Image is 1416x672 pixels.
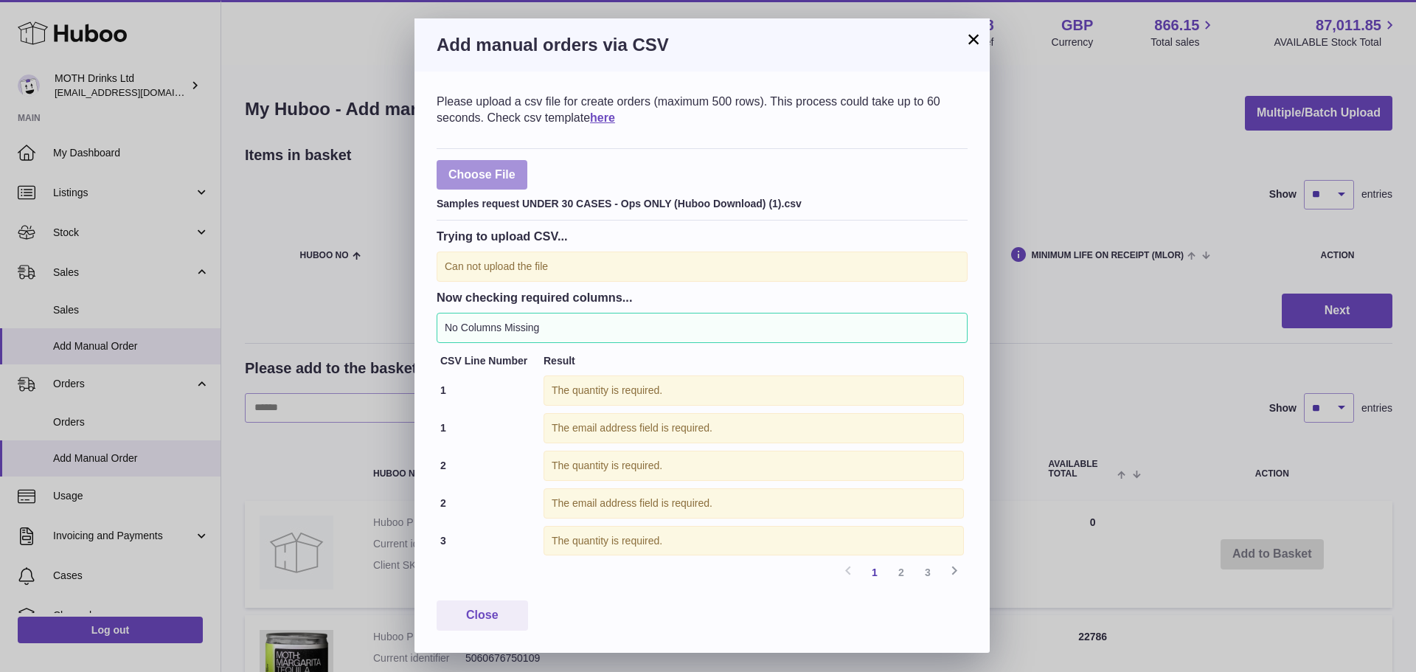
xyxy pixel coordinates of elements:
[440,384,446,396] strong: 1
[437,289,968,305] h3: Now checking required columns...
[440,422,446,434] strong: 1
[544,488,964,519] div: The email address field is required.
[590,111,615,124] a: here
[437,600,528,631] button: Close
[437,252,968,282] div: Can not upload the file
[888,559,914,586] a: 2
[440,460,446,471] strong: 2
[861,559,888,586] a: 1
[440,497,446,509] strong: 2
[437,350,540,372] th: CSV Line Number
[437,160,527,190] span: Choose File
[965,30,982,48] button: ×
[914,559,941,586] a: 3
[437,228,968,244] h3: Trying to upload CSV...
[440,535,446,547] strong: 3
[540,350,968,372] th: Result
[544,451,964,481] div: The quantity is required.
[544,413,964,443] div: The email address field is required.
[437,313,968,343] div: No Columns Missing
[544,375,964,406] div: The quantity is required.
[437,94,968,125] div: Please upload a csv file for create orders (maximum 500 rows). This process could take up to 60 s...
[437,33,968,57] h3: Add manual orders via CSV
[466,609,499,621] span: Close
[544,526,964,556] div: The quantity is required.
[437,193,968,211] div: Samples request UNDER 30 CASES - Ops ONLY (Huboo Download) (1).csv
